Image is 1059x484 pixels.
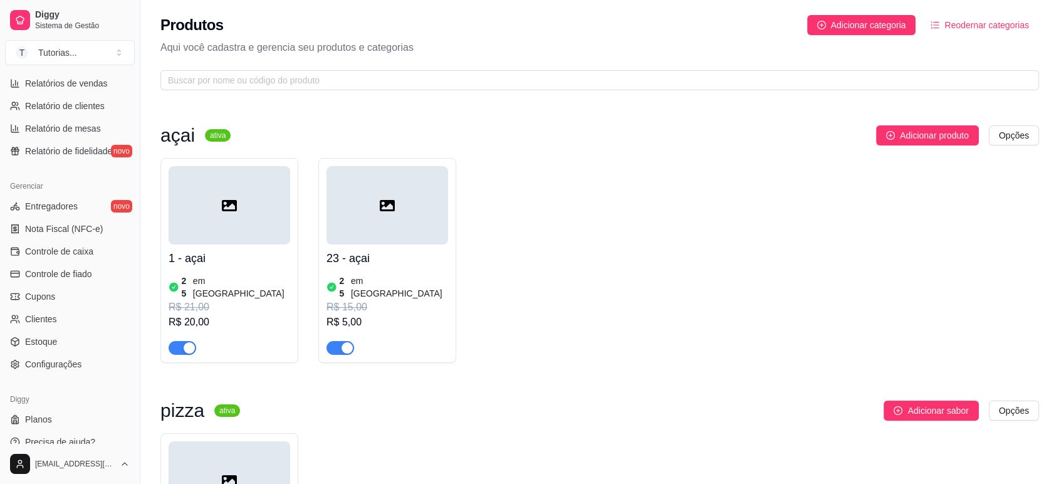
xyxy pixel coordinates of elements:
div: R$ 20,00 [169,315,290,330]
button: Opções [989,401,1039,421]
span: plus-circle [817,21,826,29]
span: Relatório de fidelidade [25,145,112,157]
span: Configurações [25,358,81,371]
span: Opções [999,404,1029,418]
button: Adicionar sabor [884,401,978,421]
span: Relatórios de vendas [25,77,108,90]
span: Relatório de mesas [25,122,101,135]
h3: pizza [160,403,204,418]
a: Relatórios de vendas [5,73,135,93]
div: Diggy [5,389,135,409]
h4: 23 - açai [326,250,448,267]
span: Estoque [25,335,57,348]
sup: ativa [214,404,240,417]
div: R$ 21,00 [169,300,290,315]
div: Gerenciar [5,176,135,196]
span: Planos [25,413,52,426]
span: [EMAIL_ADDRESS][DOMAIN_NAME] [35,459,115,469]
span: Diggy [35,9,130,21]
span: plus-circle [886,131,895,140]
a: Cupons [5,287,135,307]
a: Clientes [5,309,135,329]
span: Nota Fiscal (NFC-e) [25,223,103,235]
input: Buscar por nome ou código do produto [168,73,1021,87]
a: Entregadoresnovo [5,196,135,216]
a: Configurações [5,354,135,374]
button: Adicionar categoria [807,15,916,35]
span: Reodernar categorias [944,18,1029,32]
span: Clientes [25,313,57,325]
a: DiggySistema de Gestão [5,5,135,35]
span: Controle de fiado [25,268,92,280]
button: Opções [989,125,1039,145]
span: T [16,46,28,59]
span: Adicionar produto [900,129,969,142]
button: Select a team [5,40,135,65]
div: R$ 5,00 [326,315,448,330]
span: Precisa de ajuda? [25,436,95,448]
a: Estoque [5,332,135,352]
span: ordered-list [931,21,939,29]
a: Relatório de mesas [5,118,135,139]
a: Planos [5,409,135,429]
article: em [GEOGRAPHIC_DATA] [351,275,448,300]
a: Nota Fiscal (NFC-e) [5,219,135,239]
span: Cupons [25,290,55,303]
article: em [GEOGRAPHIC_DATA] [193,275,290,300]
sup: ativa [205,129,231,142]
h4: 1 - açai [169,250,290,267]
span: Opções [999,129,1029,142]
article: 25 [182,275,190,300]
a: Relatório de clientes [5,96,135,116]
a: Precisa de ajuda? [5,432,135,452]
span: Adicionar categoria [831,18,906,32]
button: Reodernar categorias [921,15,1039,35]
button: [EMAIL_ADDRESS][DOMAIN_NAME] [5,449,135,479]
article: 25 [340,275,348,300]
a: Controle de caixa [5,241,135,261]
h3: açai [160,128,195,143]
span: Sistema de Gestão [35,21,130,31]
h2: Produtos [160,15,224,35]
button: Adicionar produto [876,125,979,145]
span: Adicionar sabor [907,404,968,418]
a: Controle de fiado [5,264,135,284]
div: Tutorias ... [38,46,77,59]
a: Relatório de fidelidadenovo [5,141,135,161]
span: Entregadores [25,200,78,213]
span: Relatório de clientes [25,100,105,112]
div: R$ 15,00 [326,300,448,315]
p: Aqui você cadastra e gerencia seu produtos e categorias [160,40,1039,55]
span: plus-circle [894,406,902,415]
span: Controle de caixa [25,245,93,258]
